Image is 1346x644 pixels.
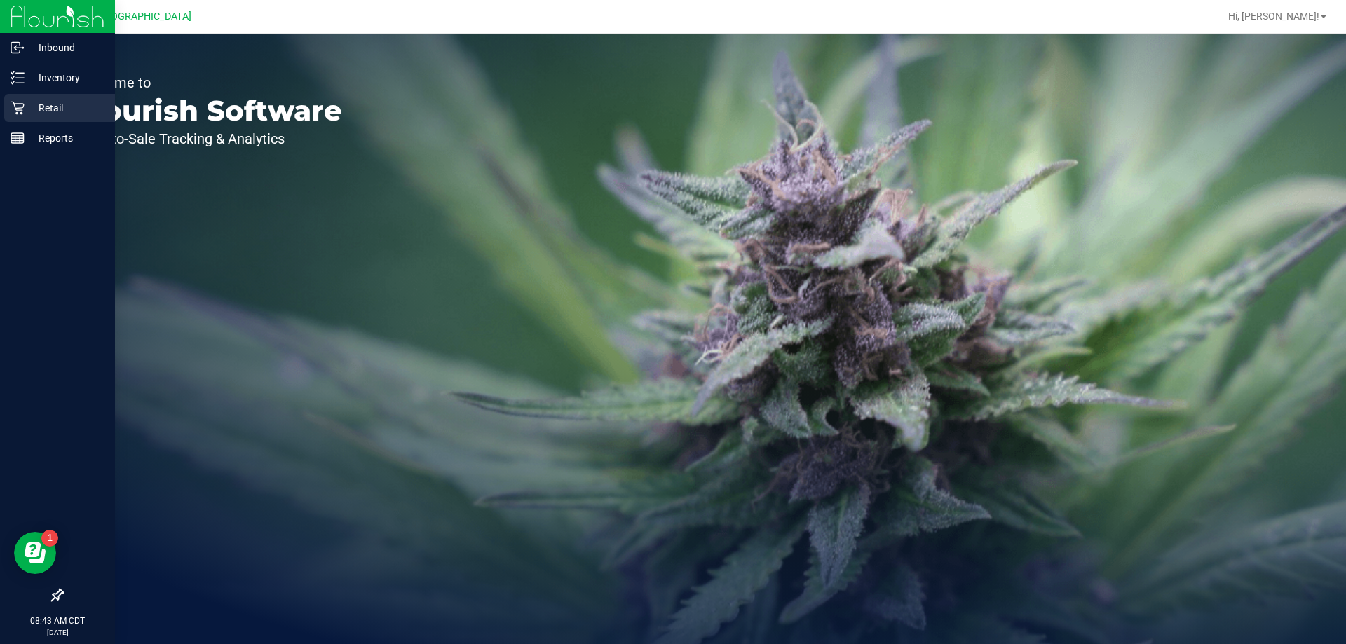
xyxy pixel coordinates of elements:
[11,71,25,85] inline-svg: Inventory
[25,130,109,146] p: Reports
[14,532,56,574] iframe: Resource center
[6,615,109,627] p: 08:43 AM CDT
[95,11,191,22] span: [GEOGRAPHIC_DATA]
[6,627,109,638] p: [DATE]
[11,101,25,115] inline-svg: Retail
[25,39,109,56] p: Inbound
[25,69,109,86] p: Inventory
[11,131,25,145] inline-svg: Reports
[76,97,342,125] p: Flourish Software
[11,41,25,55] inline-svg: Inbound
[1228,11,1319,22] span: Hi, [PERSON_NAME]!
[76,132,342,146] p: Seed-to-Sale Tracking & Analytics
[25,100,109,116] p: Retail
[76,76,342,90] p: Welcome to
[41,530,58,547] iframe: Resource center unread badge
